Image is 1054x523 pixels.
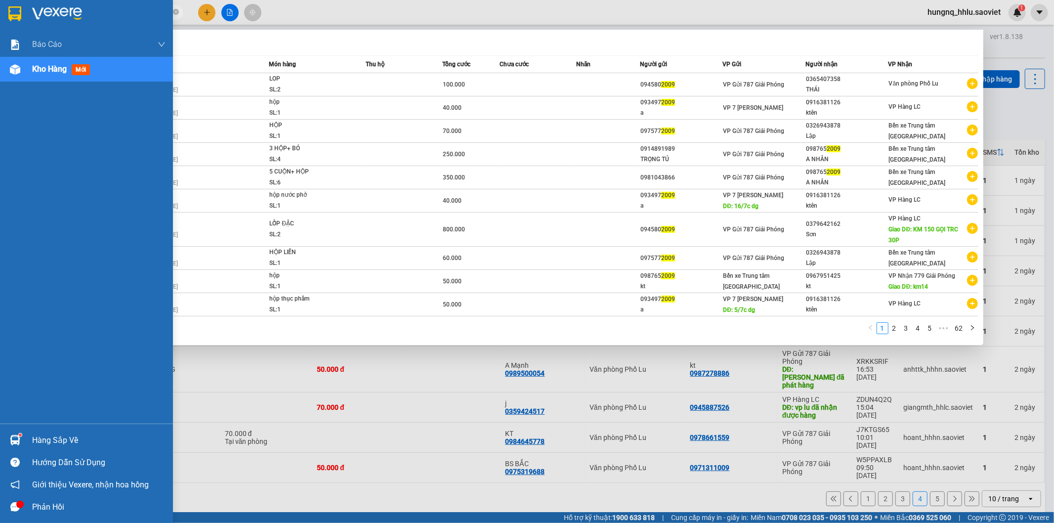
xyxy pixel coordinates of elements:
div: ktên [806,108,888,118]
li: 62 [952,322,967,334]
div: 098765 [806,144,888,154]
div: 098765 [640,271,722,281]
div: 097577 [640,253,722,263]
div: HỘP [269,120,343,131]
span: VP Gửi 787 Giải Phóng [723,255,784,261]
span: down [158,41,166,48]
div: SL: 1 [269,108,343,119]
span: plus-circle [967,223,978,234]
span: plus-circle [967,148,978,159]
span: 250.000 [443,151,465,158]
span: plus-circle [967,171,978,182]
span: 800.000 [443,226,465,233]
span: message [10,502,20,512]
span: VP Hàng LC [889,215,921,222]
span: Thu hộ [366,61,384,68]
span: Bến xe Trung tâm [GEOGRAPHIC_DATA] [889,122,946,140]
span: Báo cáo [32,38,62,50]
span: VP Gửi 787 Giải Phóng [723,174,784,181]
div: 093497 [640,97,722,108]
span: plus-circle [967,78,978,89]
div: 0326943878 [806,121,888,131]
div: 0916381126 [806,294,888,305]
div: 0326943878 [806,248,888,258]
span: DĐ: 5/7c dg [723,306,755,313]
div: LOP [269,74,343,85]
div: hộp [269,270,343,281]
a: 1 [877,323,888,334]
span: close-circle [173,8,179,17]
img: solution-icon [10,40,20,50]
span: 2009 [661,226,675,233]
a: 2 [889,323,900,334]
li: 5 [924,322,936,334]
span: 40.000 [443,197,462,204]
div: SL: 1 [269,281,343,292]
span: VP Gửi 787 Giải Phóng [723,81,784,88]
div: Sơn [806,229,888,240]
span: ••• [936,322,952,334]
div: SL: 4 [269,154,343,165]
button: left [865,322,877,334]
span: plus-circle [967,298,978,309]
div: 3 HỘP+ BÓ [269,143,343,154]
li: Previous Page [865,322,877,334]
div: 0379642162 [806,219,888,229]
img: warehouse-icon [10,435,20,445]
span: 50.000 [443,278,462,285]
span: question-circle [10,458,20,467]
div: 0981043866 [640,173,722,183]
a: 62 [952,323,966,334]
div: ktên [806,201,888,211]
span: VP Gửi 787 Giải Phóng [723,128,784,134]
span: right [970,325,975,331]
span: Nhãn [576,61,590,68]
div: 5 CUỘN+ HỘP [269,167,343,177]
span: 60.000 [443,255,462,261]
span: 2009 [661,99,675,106]
span: plus-circle [967,194,978,205]
li: Next 5 Pages [936,322,952,334]
div: 0967951425 [806,271,888,281]
span: notification [10,480,20,489]
div: SL: 1 [269,305,343,315]
span: plus-circle [967,275,978,286]
span: Chưa cước [500,61,529,68]
span: Bến xe Trung tâm [GEOGRAPHIC_DATA] [723,272,780,290]
div: 094580 [640,224,722,235]
span: close-circle [173,9,179,15]
div: Lập [806,131,888,141]
span: 40.000 [443,104,462,111]
div: SL: 6 [269,177,343,188]
li: 1 [877,322,888,334]
span: left [868,325,874,331]
div: a [640,201,722,211]
div: 0365407358 [806,74,888,85]
div: Hàng sắp về [32,433,166,448]
span: 2009 [661,192,675,199]
div: HỘP LIỀN [269,247,343,258]
span: VP Gửi 787 Giải Phóng [723,151,784,158]
span: 2009 [827,145,841,152]
span: 2009 [661,81,675,88]
div: 0916381126 [806,190,888,201]
div: Hướng dẫn sử dụng [32,455,166,470]
span: 2009 [827,169,841,175]
span: VP 7 [PERSON_NAME] [723,192,783,199]
div: kt [640,281,722,292]
span: VP Hàng LC [889,196,921,203]
span: Giao DĐ: KM 150 GỌI TRC 30P [889,226,959,244]
sup: 1 [19,434,22,436]
span: VP Hàng LC [889,300,921,307]
div: SL: 2 [269,85,343,95]
div: 098765 [806,167,888,177]
span: plus-circle [967,101,978,112]
span: Bến xe Trung tâm [GEOGRAPHIC_DATA] [889,249,946,267]
span: VP Nhận [888,61,913,68]
div: 094580 [640,80,722,90]
span: VP Nhận 779 Giải Phóng [889,272,956,279]
li: 4 [912,322,924,334]
a: 3 [901,323,912,334]
div: ktên [806,305,888,315]
div: hộp thục phẩm [269,294,343,305]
